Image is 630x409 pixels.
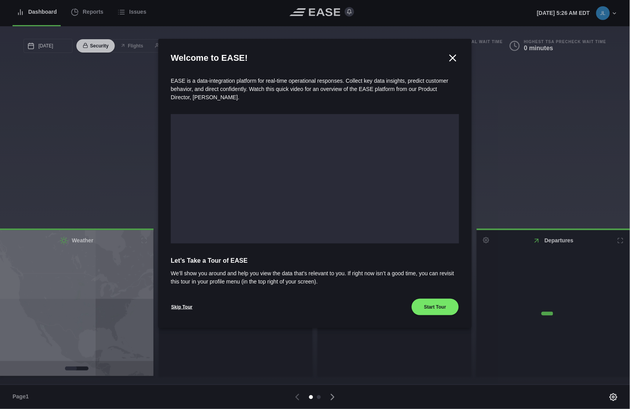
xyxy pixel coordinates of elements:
[13,393,32,401] span: Page 1
[171,256,459,265] span: Let’s Take a Tour of EASE
[171,114,459,244] iframe: onboarding
[171,51,447,64] h2: Welcome to EASE!
[171,269,459,286] span: We’ll show you around and help you view the data that’s relevant to you. If right now isn’t a goo...
[171,78,449,100] span: EASE is a data-integration platform for real-time operational responses. Collect key data insight...
[411,298,459,316] button: Start Tour
[171,298,193,316] button: Skip Tour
